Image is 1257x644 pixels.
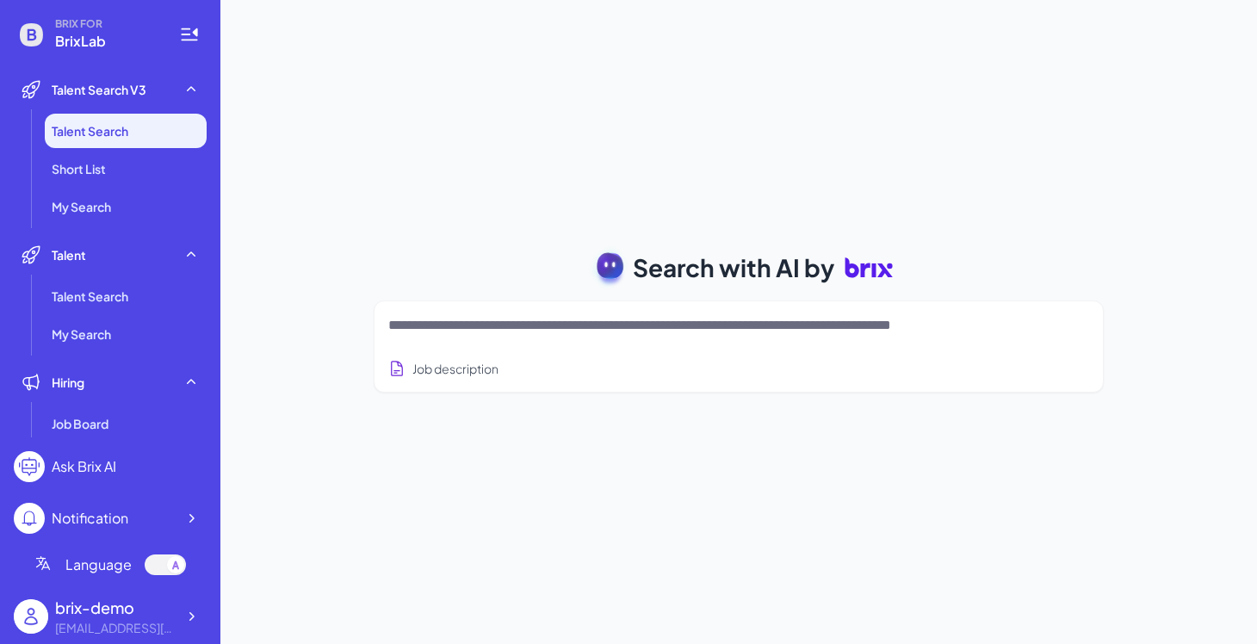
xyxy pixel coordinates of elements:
span: Hiring [52,374,84,391]
div: brix-demo [55,596,176,619]
span: Short List [52,160,106,177]
span: Talent [52,246,86,263]
span: Search with AI by [633,250,834,286]
button: Search using job description [388,353,498,385]
span: Talent Search [52,122,128,139]
div: brix-demo@brix.com [55,619,176,637]
span: Language [65,554,132,575]
span: My Search [52,198,111,215]
span: Talent Search [52,288,128,305]
span: Talent Search V3 [52,81,146,98]
span: BrixLab [55,31,158,52]
div: Notification [52,508,128,529]
span: Job Board [52,415,108,432]
span: BRIX FOR [55,17,158,31]
div: Ask Brix AI [52,456,116,477]
span: My Search [52,325,111,343]
img: user_logo.png [14,599,48,634]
